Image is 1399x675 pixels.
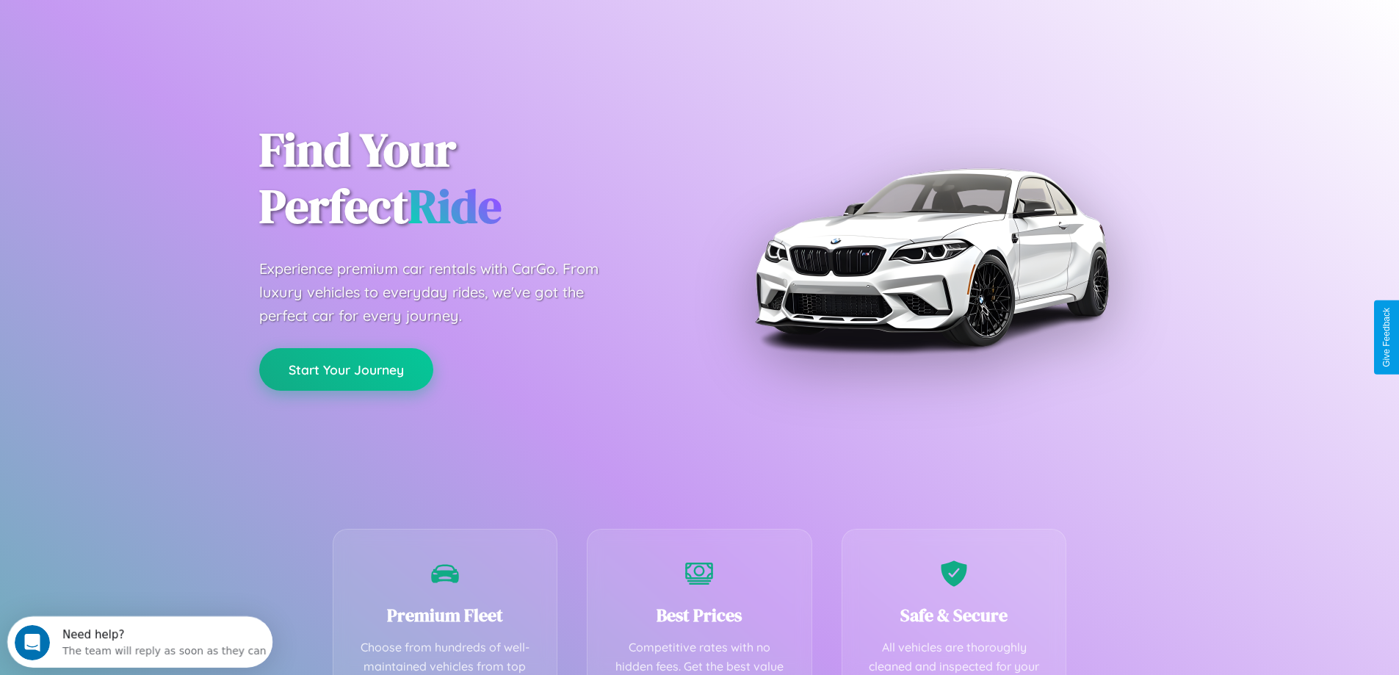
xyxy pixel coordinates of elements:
div: Need help? [55,12,259,24]
button: Start Your Journey [259,348,433,391]
div: Give Feedback [1381,308,1392,367]
h3: Best Prices [610,603,789,627]
img: Premium BMW car rental vehicle [748,73,1115,441]
span: Ride [408,174,502,238]
h3: Premium Fleet [355,603,535,627]
iframe: Intercom live chat discovery launcher [7,616,272,668]
iframe: Intercom live chat [15,625,50,660]
div: The team will reply as soon as they can [55,24,259,40]
p: Experience premium car rentals with CarGo. From luxury vehicles to everyday rides, we've got the ... [259,257,626,328]
div: Open Intercom Messenger [6,6,273,46]
h1: Find Your Perfect [259,122,678,235]
h3: Safe & Secure [864,603,1044,627]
